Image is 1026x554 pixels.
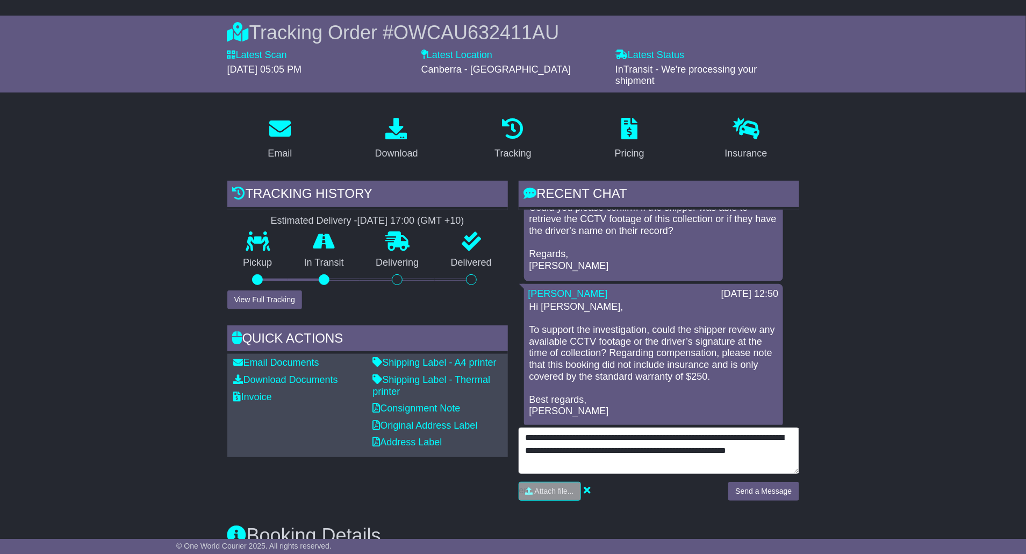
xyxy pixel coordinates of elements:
[373,403,461,414] a: Consignment Note
[357,215,464,227] div: [DATE] 17:00 (GMT +10)
[227,290,302,309] button: View Full Tracking
[227,21,799,44] div: Tracking Order #
[718,114,774,165] a: Insurance
[494,146,531,161] div: Tracking
[176,542,332,550] span: © One World Courier 2025. All rights reserved.
[227,325,508,354] div: Quick Actions
[227,181,508,210] div: Tracking history
[435,257,508,269] p: Delivered
[519,181,799,210] div: RECENT CHAT
[615,64,757,87] span: InTransit - We're processing your shipment
[375,146,418,161] div: Download
[728,482,799,501] button: Send a Message
[227,64,302,75] span: [DATE] 05:05 PM
[268,146,292,161] div: Email
[261,114,299,165] a: Email
[373,420,478,431] a: Original Address Label
[487,114,538,165] a: Tracking
[373,357,497,368] a: Shipping Label - A4 printer
[393,22,559,44] span: OWCAU632411AU
[234,357,319,368] a: Email Documents
[421,49,492,61] label: Latest Location
[234,374,338,385] a: Download Documents
[227,49,287,61] label: Latest Scan
[227,257,289,269] p: Pickup
[373,374,491,397] a: Shipping Label - Thermal printer
[421,64,571,75] span: Canberra - [GEOGRAPHIC_DATA]
[608,114,651,165] a: Pricing
[528,288,608,299] a: [PERSON_NAME]
[725,146,767,161] div: Insurance
[368,114,425,165] a: Download
[227,215,508,227] div: Estimated Delivery -
[615,146,644,161] div: Pricing
[227,525,799,546] h3: Booking Details
[234,392,272,402] a: Invoice
[360,257,435,269] p: Delivering
[288,257,360,269] p: In Transit
[615,49,684,61] label: Latest Status
[721,288,779,300] div: [DATE] 12:50
[529,301,778,417] p: Hi [PERSON_NAME], To support the investigation, could the shipper review any available CCTV foota...
[373,437,442,448] a: Address Label
[529,179,778,272] p: Hi Team, Could you please confirm if the shipper was able to retrieve the CCTV footage of this co...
